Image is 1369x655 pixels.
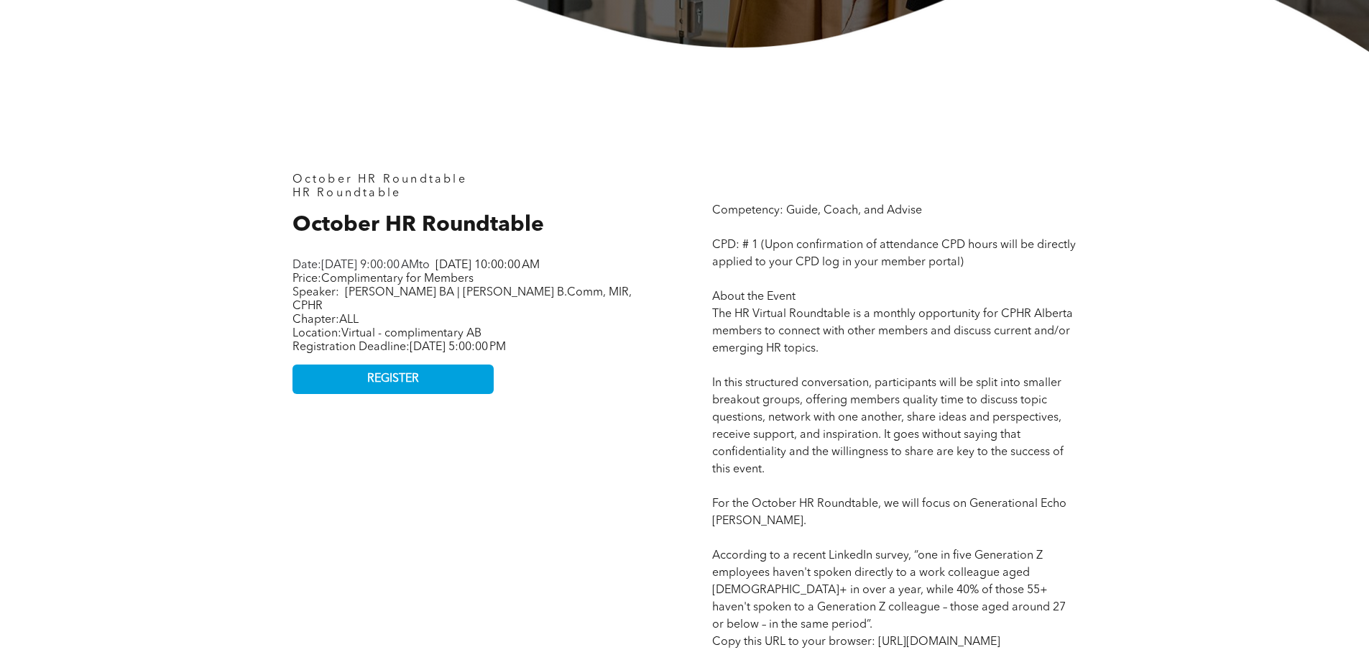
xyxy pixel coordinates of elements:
[292,273,474,285] span: Price:
[435,260,540,271] span: [DATE] 10:00:00 AM
[292,365,494,394] a: REGISTER
[292,260,430,271] span: Date: to
[292,174,467,185] span: October HR Roundtable
[321,273,474,285] span: Complimentary for Members
[292,188,402,199] span: HR Roundtable
[321,260,419,271] span: [DATE] 9:00:00 AM
[339,314,359,326] span: ALL
[292,328,506,353] span: Location: Registration Deadline:
[292,214,544,236] span: October HR Roundtable
[367,372,419,386] span: REGISTER
[410,342,506,353] span: [DATE] 5:00:00 PM
[292,314,359,326] span: Chapter:
[292,287,339,298] span: Speaker:
[292,287,632,312] span: [PERSON_NAME] BA | [PERSON_NAME] B.Comm, MIR, CPHR
[341,328,481,339] span: Virtual - complimentary AB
